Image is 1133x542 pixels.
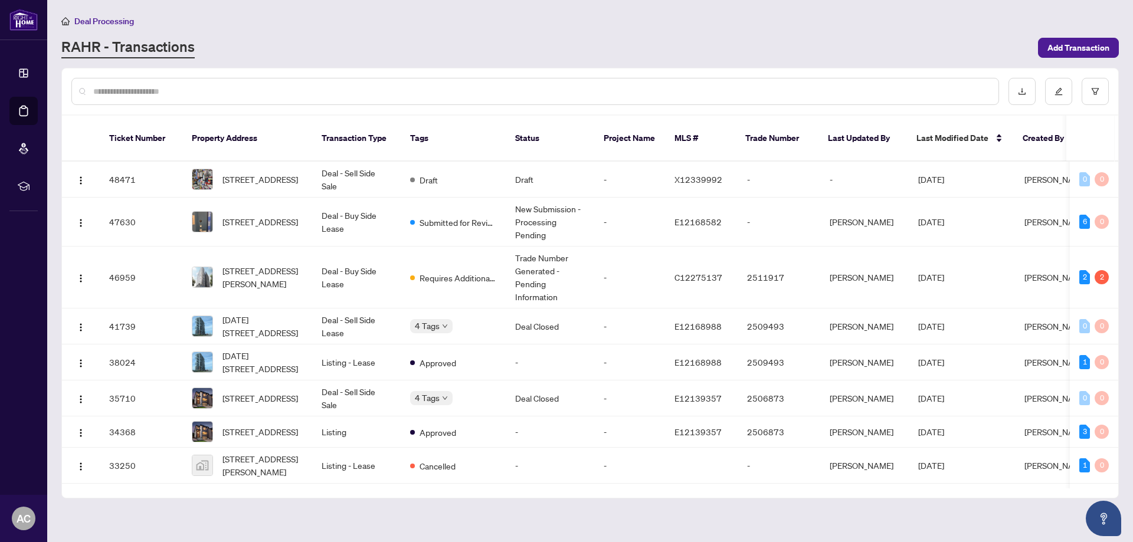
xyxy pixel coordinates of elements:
div: 0 [1095,458,1109,472]
span: filter [1091,87,1099,96]
span: [PERSON_NAME] [1024,393,1088,403]
div: 0 [1095,425,1109,439]
button: Logo [71,170,90,189]
td: - [594,344,665,380]
span: [DATE][STREET_ADDRESS] [222,349,303,375]
th: Created By [1013,116,1084,162]
span: [DATE] [918,426,944,437]
img: thumbnail-img [192,212,212,232]
td: 38024 [100,344,182,380]
button: filter [1082,78,1109,105]
th: Last Modified Date [907,116,1013,162]
td: Deal - Buy Side Lease [312,198,401,247]
div: 0 [1079,319,1090,333]
span: [DATE][STREET_ADDRESS] [222,313,303,339]
span: down [442,395,448,401]
td: 2506873 [738,416,820,448]
span: [PERSON_NAME] [1024,460,1088,471]
span: [DATE] [918,174,944,185]
span: Deal Processing [74,16,134,27]
span: Draft [420,173,438,186]
td: [PERSON_NAME] [820,247,909,308]
td: Draft [506,162,594,198]
div: 0 [1095,215,1109,229]
span: [DATE] [918,321,944,331]
th: Tags [401,116,506,162]
td: Deal - Sell Side Sale [312,162,401,198]
img: logo [9,9,38,31]
span: C12275137 [674,272,722,283]
td: Deal - Sell Side Lease [312,308,401,344]
div: 0 [1095,391,1109,405]
th: Last Updated By [818,116,907,162]
th: Trade Number [736,116,818,162]
td: 47630 [100,198,182,247]
button: Logo [71,353,90,372]
img: thumbnail-img [192,267,212,287]
button: Logo [71,317,90,336]
td: Deal - Sell Side Sale [312,380,401,416]
td: [PERSON_NAME] [820,198,909,247]
img: thumbnail-img [192,455,212,475]
button: Logo [71,268,90,287]
span: [PERSON_NAME] [1024,426,1088,437]
td: - [506,448,594,484]
td: [PERSON_NAME] [820,308,909,344]
div: 0 [1095,172,1109,186]
td: Trade Number Generated - Pending Information [506,247,594,308]
span: Submitted for Review [420,216,496,229]
img: Logo [76,274,86,283]
img: Logo [76,395,86,404]
img: thumbnail-img [192,388,212,408]
div: 2 [1079,270,1090,284]
td: - [594,247,665,308]
span: [DATE] [918,393,944,403]
span: [PERSON_NAME] [1024,216,1088,227]
span: edit [1055,87,1063,96]
button: Open asap [1086,501,1121,536]
img: Logo [76,323,86,332]
td: [PERSON_NAME] [820,448,909,484]
th: MLS # [665,116,736,162]
th: Ticket Number [100,116,182,162]
td: Deal Closed [506,380,594,416]
span: Cancelled [420,459,456,472]
div: 1 [1079,355,1090,369]
button: Logo [71,456,90,475]
td: Deal Closed [506,308,594,344]
td: Listing - Lease [312,448,401,484]
td: - [594,308,665,344]
td: 46959 [100,247,182,308]
td: New Submission - Processing Pending [506,198,594,247]
span: [PERSON_NAME] [1024,321,1088,331]
div: 3 [1079,425,1090,439]
td: - [506,416,594,448]
td: [PERSON_NAME] [820,380,909,416]
td: - [594,162,665,198]
div: 2 [1095,270,1109,284]
span: [STREET_ADDRESS][PERSON_NAME] [222,264,303,290]
span: E12139357 [674,393,722,403]
span: Approved [420,426,456,439]
button: Logo [71,212,90,231]
td: 34368 [100,416,182,448]
span: [DATE] [918,460,944,471]
span: [STREET_ADDRESS] [222,173,298,186]
td: [PERSON_NAME] [820,344,909,380]
td: - [738,448,820,484]
td: 48471 [100,162,182,198]
td: 33250 [100,448,182,484]
td: 2506873 [738,380,820,416]
span: Approved [420,356,456,369]
button: download [1008,78,1036,105]
span: [DATE] [918,216,944,227]
span: down [442,323,448,329]
img: thumbnail-img [192,352,212,372]
a: RAHR - Transactions [61,37,195,58]
span: [STREET_ADDRESS][PERSON_NAME] [222,452,303,478]
span: Last Modified Date [916,132,988,144]
span: AC [17,510,31,527]
span: 4 Tags [415,319,440,333]
span: [PERSON_NAME] [1024,357,1088,367]
td: - [506,344,594,380]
